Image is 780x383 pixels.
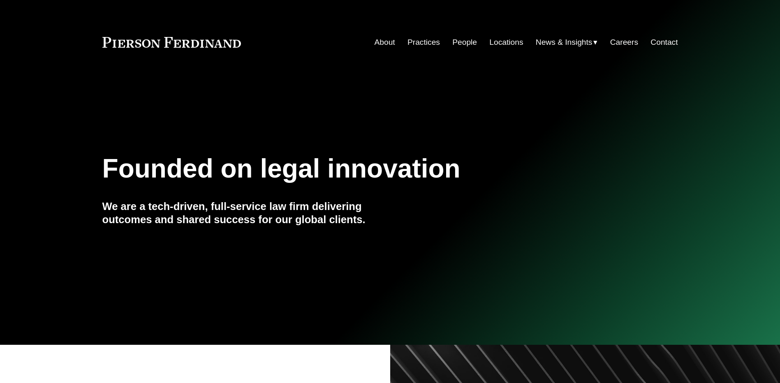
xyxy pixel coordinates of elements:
a: Practices [407,35,440,50]
span: News & Insights [536,35,593,50]
a: folder dropdown [536,35,598,50]
a: People [452,35,477,50]
a: About [375,35,395,50]
a: Locations [489,35,523,50]
h1: Founded on legal innovation [102,154,582,184]
a: Careers [610,35,638,50]
a: Contact [650,35,678,50]
h4: We are a tech-driven, full-service law firm delivering outcomes and shared success for our global... [102,200,390,226]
